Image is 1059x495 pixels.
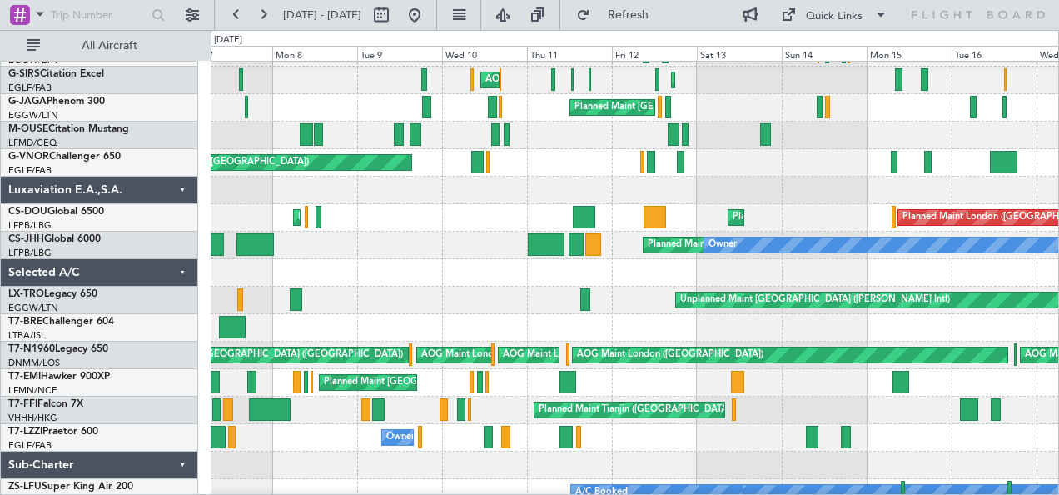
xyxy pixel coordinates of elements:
a: T7-LZZIPraetor 600 [8,427,98,437]
div: Planned Maint [GEOGRAPHIC_DATA] ([GEOGRAPHIC_DATA]) [733,205,995,230]
span: CS-JHH [8,234,44,244]
span: CS-DOU [8,207,47,217]
a: DNMM/LOS [8,357,60,369]
div: Tue 16 [952,46,1037,61]
div: Thu 11 [527,46,612,61]
a: T7-N1960Legacy 650 [8,344,108,354]
div: Fri 12 [612,46,697,61]
span: G-VNOR [8,152,49,162]
div: AOG Maint [PERSON_NAME] [485,67,612,92]
span: T7-FFI [8,399,37,409]
a: G-SIRSCitation Excel [8,69,104,79]
div: Owner [386,425,415,450]
a: LFPB/LBG [8,247,52,259]
a: CS-JHHGlobal 6000 [8,234,101,244]
a: T7-EMIHawker 900XP [8,372,110,382]
div: Owner [708,232,737,257]
div: Planned Maint [GEOGRAPHIC_DATA] ([GEOGRAPHIC_DATA]) [648,232,910,257]
div: Unplanned Maint [GEOGRAPHIC_DATA] ([PERSON_NAME] Intl) [680,287,950,312]
div: Mon 8 [272,46,357,61]
a: LX-TROLegacy 650 [8,289,97,299]
span: T7-LZZI [8,427,42,437]
div: Quick Links [806,8,863,25]
div: Sun 14 [782,46,867,61]
span: All Aircraft [43,40,176,52]
button: Refresh [569,2,669,28]
a: LFMN/NCE [8,384,57,397]
span: [DATE] - [DATE] [283,7,361,22]
div: Sun 7 [187,46,272,61]
span: T7-EMI [8,372,41,382]
div: Tue 9 [357,46,442,61]
a: VHHH/HKG [8,412,57,424]
div: Planned Maint [GEOGRAPHIC_DATA] ([GEOGRAPHIC_DATA]) [298,205,560,230]
div: Planned Maint Tianjin ([GEOGRAPHIC_DATA]) [539,397,733,422]
a: G-JAGAPhenom 300 [8,97,105,107]
div: Mon 15 [867,46,952,61]
span: G-SIRS [8,69,40,79]
a: LTBA/ISL [8,329,46,342]
a: LFMD/CEQ [8,137,57,149]
a: EGLF/FAB [8,82,52,94]
a: EGLF/FAB [8,439,52,452]
div: Sat 13 [697,46,782,61]
span: T7-N1960 [8,344,55,354]
div: Planned Maint [GEOGRAPHIC_DATA] [324,370,483,395]
a: G-VNORChallenger 650 [8,152,121,162]
span: M-OUSE [8,124,48,134]
div: AOG Maint London ([GEOGRAPHIC_DATA]) [421,342,608,367]
div: AOG Maint London ([GEOGRAPHIC_DATA]) [503,342,689,367]
a: M-OUSECitation Mustang [8,124,129,134]
a: EGGW/LTN [8,302,58,314]
div: [DATE] [214,33,242,47]
span: G-JAGA [8,97,47,107]
div: Planned Maint [GEOGRAPHIC_DATA] ([GEOGRAPHIC_DATA]) [574,95,837,120]
a: LFPB/LBG [8,219,52,232]
button: All Aircraft [18,32,181,59]
div: Unplanned Maint [GEOGRAPHIC_DATA] ([GEOGRAPHIC_DATA]) [129,342,403,367]
a: ZS-LFUSuper King Air 200 [8,482,133,492]
div: AOG Maint London ([GEOGRAPHIC_DATA]) [577,342,763,367]
a: T7-FFIFalcon 7X [8,399,83,409]
button: Quick Links [773,2,896,28]
span: Refresh [594,9,664,21]
div: Wed 10 [442,46,527,61]
span: T7-BRE [8,317,42,327]
a: CS-DOUGlobal 6500 [8,207,104,217]
a: EGLF/FAB [8,164,52,177]
span: LX-TRO [8,289,44,299]
a: EGGW/LTN [8,109,58,122]
span: ZS-LFU [8,482,42,492]
input: Trip Number [51,2,147,27]
a: T7-BREChallenger 604 [8,317,114,327]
